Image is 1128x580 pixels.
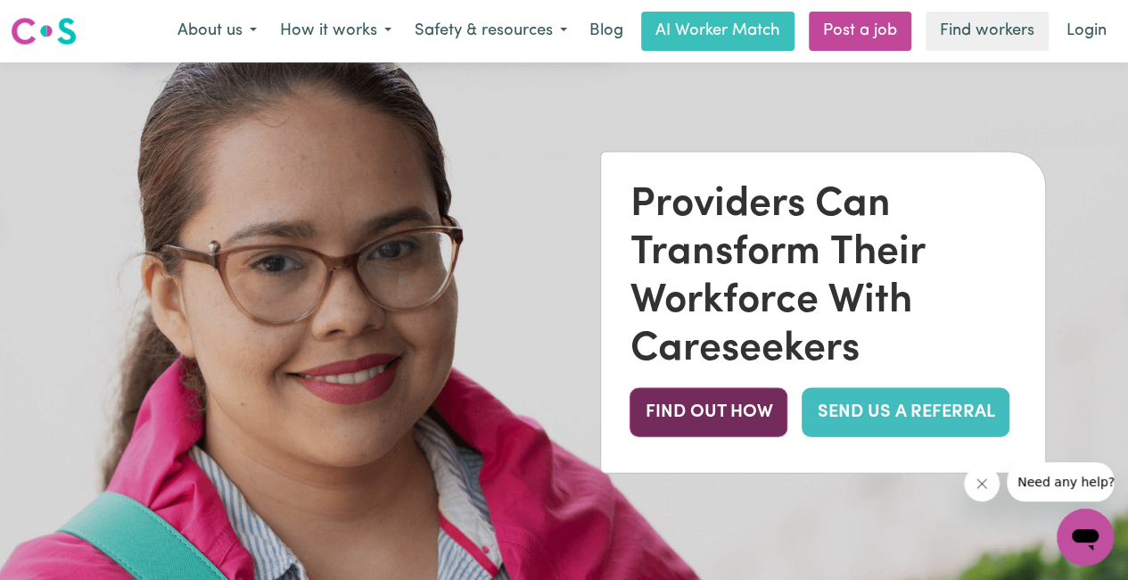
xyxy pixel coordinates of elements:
[1007,462,1114,501] iframe: Message from company
[166,12,268,50] button: About us
[641,12,795,51] a: AI Worker Match
[926,12,1049,51] a: Find workers
[964,466,1000,501] iframe: Close message
[802,387,1009,436] a: SEND US A REFERRAL
[11,11,77,52] a: Careseekers logo
[1057,509,1114,566] iframe: Button to launch messaging window
[630,180,1017,373] div: Providers Can Transform Their Workforce With Careseekers
[630,387,787,436] button: FIND OUT HOW
[268,12,403,50] button: How it works
[11,15,77,47] img: Careseekers logo
[403,12,579,50] button: Safety & resources
[11,12,108,27] span: Need any help?
[579,12,634,51] a: Blog
[1056,12,1117,51] a: Login
[809,12,911,51] a: Post a job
